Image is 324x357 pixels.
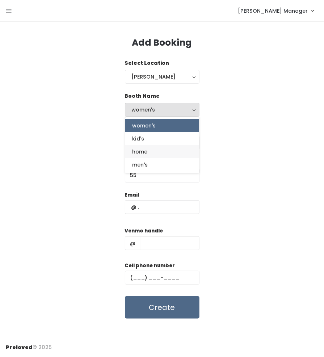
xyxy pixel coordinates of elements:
h3: Add Booking [132,38,192,48]
span: kid's [132,135,144,143]
input: @ . [125,200,199,214]
span: men's [132,161,148,169]
label: Booth Name [125,92,160,100]
label: Select Location [125,59,169,67]
div: © 2025 [6,338,52,351]
button: [PERSON_NAME] [125,70,199,84]
input: (___) ___-____ [125,271,199,285]
button: women's [125,103,199,117]
button: Create [125,296,199,319]
a: [PERSON_NAME] Manager [231,3,321,18]
span: [PERSON_NAME] Manager [238,7,308,15]
input: Booth Number [125,169,199,182]
div: women's [132,106,193,114]
span: women's [132,122,156,130]
div: [PERSON_NAME] [132,73,193,81]
label: Cell phone number [125,262,175,269]
span: home [132,148,148,156]
label: Venmo handle [125,227,163,235]
span: @ [125,236,141,250]
label: Email [125,192,139,199]
span: Preloved [6,344,33,351]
